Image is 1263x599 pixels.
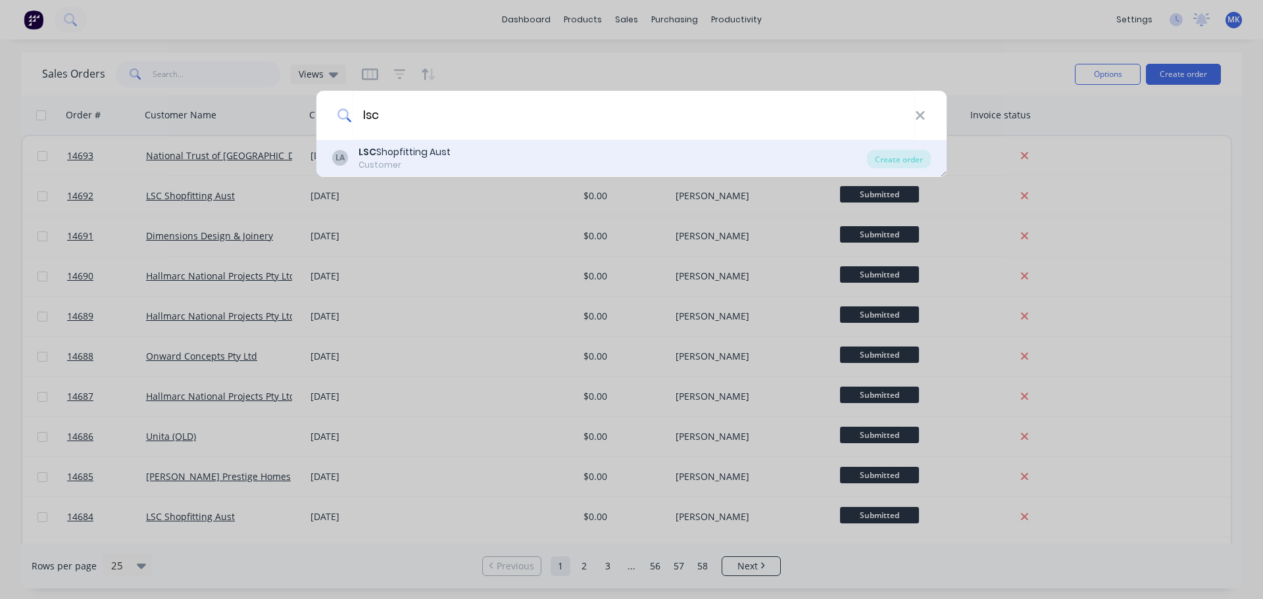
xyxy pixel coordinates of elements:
[359,159,451,171] div: Customer
[359,145,451,159] div: Shopfitting Aust
[867,150,931,168] div: Create order
[332,150,348,166] div: LA
[359,145,376,158] b: LSC
[352,91,915,140] input: Enter a customer name to create a new order...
